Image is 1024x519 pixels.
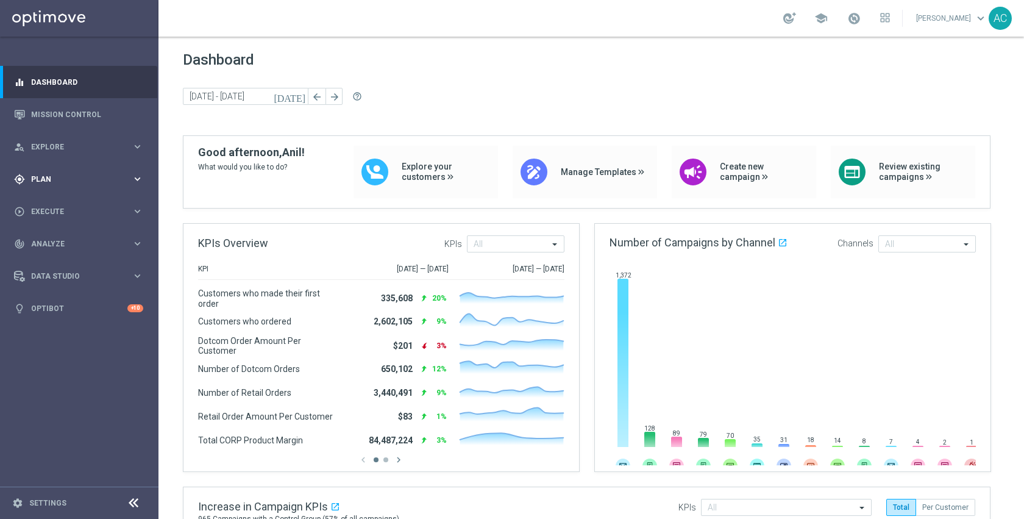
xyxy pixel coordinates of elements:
[915,9,989,27] a: [PERSON_NAME]keyboard_arrow_down
[13,239,144,249] button: track_changes Analyze keyboard_arrow_right
[31,66,143,98] a: Dashboard
[14,174,25,185] i: gps_fixed
[31,143,132,151] span: Explore
[14,271,132,282] div: Data Studio
[31,98,143,131] a: Mission Control
[814,12,828,25] span: school
[14,206,132,217] div: Execute
[12,498,23,509] i: settings
[132,141,143,152] i: keyboard_arrow_right
[31,273,132,280] span: Data Studio
[14,238,132,249] div: Analyze
[31,208,132,215] span: Execute
[132,173,143,185] i: keyboard_arrow_right
[29,499,66,507] a: Settings
[974,12,987,25] span: keyboard_arrow_down
[14,77,25,88] i: equalizer
[13,174,144,184] button: gps_fixed Plan keyboard_arrow_right
[14,66,143,98] div: Dashboard
[14,238,25,249] i: track_changes
[31,176,132,183] span: Plan
[31,240,132,248] span: Analyze
[14,141,25,152] i: person_search
[132,270,143,282] i: keyboard_arrow_right
[14,141,132,152] div: Explore
[14,303,25,314] i: lightbulb
[989,7,1012,30] div: AC
[13,304,144,313] button: lightbulb Optibot +10
[13,110,144,120] button: Mission Control
[132,238,143,249] i: keyboard_arrow_right
[13,207,144,217] button: play_circle_outline Execute keyboard_arrow_right
[14,292,143,324] div: Optibot
[14,206,25,217] i: play_circle_outline
[13,271,144,281] button: Data Studio keyboard_arrow_right
[31,292,127,324] a: Optibot
[127,304,143,312] div: +10
[13,77,144,87] button: equalizer Dashboard
[14,174,132,185] div: Plan
[13,142,144,152] button: person_search Explore keyboard_arrow_right
[14,98,143,131] div: Mission Control
[132,206,143,217] i: keyboard_arrow_right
